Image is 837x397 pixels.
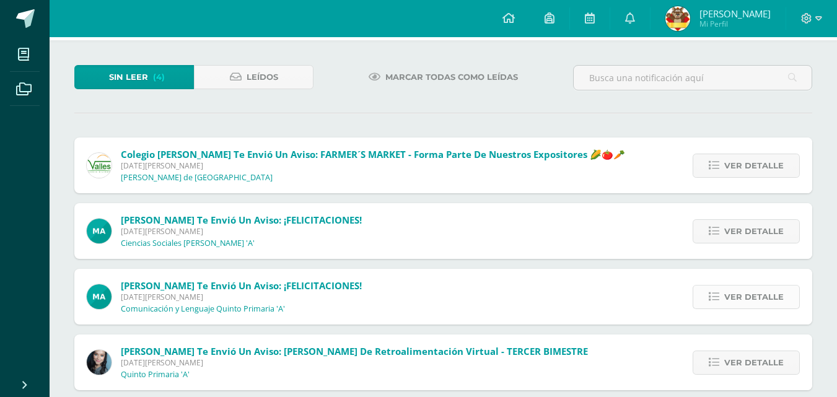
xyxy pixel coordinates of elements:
[194,65,313,89] a: Leídos
[724,286,784,308] span: Ver detalle
[121,160,625,171] span: [DATE][PERSON_NAME]
[74,65,194,89] a: Sin leer(4)
[121,357,588,368] span: [DATE][PERSON_NAME]
[121,345,588,357] span: [PERSON_NAME] te envió un aviso: [PERSON_NAME] de Retroalimentación Virtual - TERCER BIMESTRE
[724,351,784,374] span: Ver detalle
[87,219,112,243] img: c4ed75acd98288e4535e0845d1fe2e0c.png
[121,292,362,302] span: [DATE][PERSON_NAME]
[385,66,518,89] span: Marcar todas como leídas
[121,173,273,183] p: [PERSON_NAME] de [GEOGRAPHIC_DATA]
[121,279,362,292] span: [PERSON_NAME] te envió un aviso: ¡FELICITACIONES!
[121,226,362,237] span: [DATE][PERSON_NAME]
[574,66,812,90] input: Busca una notificación aquí
[699,19,771,29] span: Mi Perfil
[665,6,690,31] img: 55cd4609078b6f5449d0df1f1668bde8.png
[121,148,625,160] span: Colegio [PERSON_NAME] te envió un aviso: FARMER´S MARKET - Forma parte de nuestros expositores 🌽🍅🥕
[87,153,112,178] img: 94564fe4cf850d796e68e37240ca284b.png
[247,66,278,89] span: Leídos
[87,284,112,309] img: c4ed75acd98288e4535e0845d1fe2e0c.png
[699,7,771,20] span: [PERSON_NAME]
[87,350,112,375] img: 6f21a0d63d717e8a6ba66bf9a4515893.png
[121,238,255,248] p: Ciencias Sociales [PERSON_NAME] 'A'
[724,154,784,177] span: Ver detalle
[121,214,362,226] span: [PERSON_NAME] te envió un aviso: ¡FELICITACIONES!
[121,370,190,380] p: Quinto Primaria 'A'
[724,220,784,243] span: Ver detalle
[121,304,285,314] p: Comunicación y Lenguaje Quinto Primaria 'A'
[153,66,165,89] span: (4)
[353,65,533,89] a: Marcar todas como leídas
[109,66,148,89] span: Sin leer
